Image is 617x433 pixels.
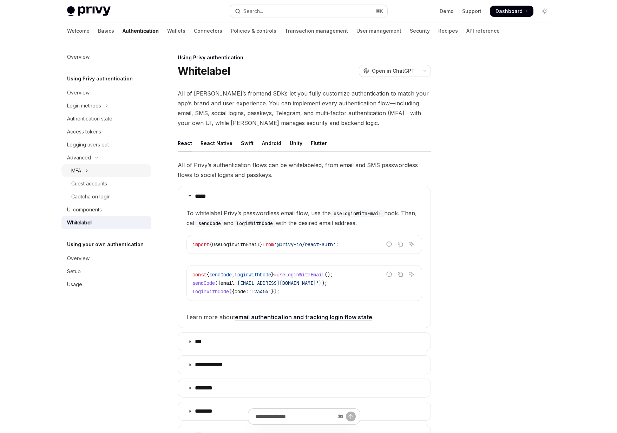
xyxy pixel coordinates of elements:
div: Flutter [311,135,327,151]
span: All of [PERSON_NAME]’s frontend SDKs let you fully customize authentication to match your app’s b... [178,88,431,128]
span: '@privy-io/react-auth' [274,241,336,248]
button: Send message [346,412,356,421]
button: Open in ChatGPT [359,65,419,77]
span: , [232,271,235,278]
h5: Using your own authentication [67,240,144,249]
span: Learn more about . [186,312,422,322]
h1: Whitelabel [178,65,230,77]
a: Captcha on login [61,190,151,203]
button: Open search [230,5,387,18]
span: All of Privy’s authentication flows can be whitelabeled, from email and SMS passwordless flows to... [178,160,431,180]
span: Dashboard [495,8,523,15]
a: Usage [61,278,151,291]
div: React Native [201,135,232,151]
span: [EMAIL_ADDRESS][DOMAIN_NAME]' [237,280,319,286]
a: Overview [61,252,151,265]
span: '123456' [249,288,271,295]
span: loginWithCode [235,271,271,278]
span: from [263,241,274,248]
button: Ask AI [407,240,416,249]
span: loginWithCode [192,288,229,295]
button: Toggle dark mode [539,6,550,17]
span: const [192,271,206,278]
code: useLoginWithEmail [331,210,384,217]
span: ⌘ K [376,8,383,14]
a: Connectors [194,22,222,39]
div: Android [262,135,281,151]
a: Transaction management [285,22,348,39]
span: useLoginWithEmail [277,271,324,278]
span: ({ [229,288,235,295]
div: Overview [67,53,90,61]
div: Login methods [67,101,101,110]
span: (); [324,271,333,278]
a: Demo [440,8,454,15]
a: Overview [61,51,151,63]
a: email authentication and tracking login flow state [235,314,372,321]
a: API reference [466,22,500,39]
div: Logging users out [67,140,109,149]
button: Toggle MFA section [61,164,151,177]
div: Overview [67,88,90,97]
button: Toggle Advanced section [61,151,151,164]
span: sendCode [209,271,232,278]
a: User management [356,22,401,39]
a: Welcome [67,22,90,39]
div: React [178,135,192,151]
a: Authentication state [61,112,151,125]
span: import [192,241,209,248]
button: Report incorrect code [385,270,394,279]
a: Security [410,22,430,39]
span: ; [336,241,339,248]
a: Whitelabel [61,216,151,229]
div: Setup [67,267,81,276]
div: Whitelabel [67,218,92,227]
div: UI components [67,205,102,214]
code: sendCode [196,219,224,227]
a: UI components [61,203,151,216]
span: To whitelabel Privy’s passwordless email flow, use the hook. Then, call and with the desired emai... [186,208,422,228]
h5: Using Privy authentication [67,74,133,83]
a: Guest accounts [61,177,151,190]
div: Advanced [67,153,91,162]
a: Basics [98,22,114,39]
button: Ask AI [407,270,416,279]
span: useLoginWithEmail [212,241,260,248]
a: Setup [61,265,151,278]
div: Swift [241,135,254,151]
a: Policies & controls [231,22,276,39]
span: email: [221,280,237,286]
div: Captcha on login [71,192,111,201]
a: Logging users out [61,138,151,151]
span: { [209,241,212,248]
span: } [271,271,274,278]
a: Overview [61,86,151,99]
div: Usage [67,280,82,289]
div: Unity [290,135,302,151]
span: = [274,271,277,278]
button: Toggle Login methods section [61,99,151,112]
span: ({ [215,280,221,286]
button: Copy the contents from the code block [396,270,405,279]
a: Dashboard [490,6,533,17]
div: Search... [243,7,263,15]
span: sendCode [192,280,215,286]
span: } [260,241,263,248]
span: }); [271,288,280,295]
div: Authentication state [67,114,112,123]
span: code: [235,288,249,295]
input: Ask a question... [255,409,335,424]
div: Overview [67,254,90,263]
span: { [206,271,209,278]
div: Using Privy authentication [178,54,431,61]
img: light logo [67,6,111,16]
code: loginWithCode [234,219,276,227]
a: Authentication [123,22,159,39]
div: Guest accounts [71,179,107,188]
a: Access tokens [61,125,151,138]
span: }); [319,280,327,286]
a: Support [462,8,481,15]
span: Open in ChatGPT [372,67,415,74]
a: Recipes [438,22,458,39]
div: Access tokens [67,127,101,136]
